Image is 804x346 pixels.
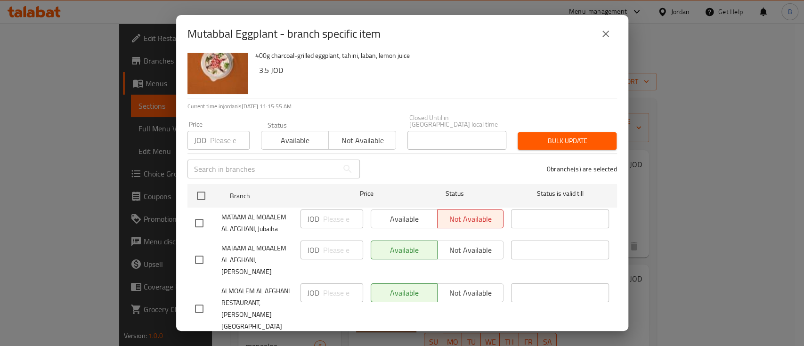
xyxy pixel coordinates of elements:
[230,190,328,202] span: Branch
[187,102,617,111] p: Current time in Jordan is [DATE] 11:15:55 AM
[265,134,325,147] span: Available
[333,134,392,147] span: Not available
[323,209,363,228] input: Please enter price
[259,64,609,77] h6: 3.5 JOD
[594,23,617,45] button: close
[187,160,338,178] input: Search in branches
[323,241,363,259] input: Please enter price
[307,287,319,298] p: JOD
[328,131,396,150] button: Not available
[307,213,319,225] p: JOD
[511,188,609,200] span: Status is valid till
[221,211,293,235] span: MATAAM AL MOAALEM AL AFGHANI, Jubaiha
[406,188,504,200] span: Status
[335,188,398,200] span: Price
[307,244,319,256] p: JOD
[210,131,250,150] input: Please enter price
[323,283,363,302] input: Please enter price
[221,242,293,278] span: MATAAM AL MOAALEM AL AFGHANI, [PERSON_NAME]
[261,131,329,150] button: Available
[255,50,609,62] p: 400g charcoal-grilled eggplant, tahini, laban, lemon juice
[187,34,248,94] img: Mutabbal Eggplant
[518,132,617,150] button: Bulk update
[221,285,293,332] span: ALMOALEM AL AFGHANI RESTAURANT, [PERSON_NAME][GEOGRAPHIC_DATA]
[547,164,617,174] p: 0 branche(s) are selected
[194,135,206,146] p: JOD
[525,135,609,147] span: Bulk update
[187,26,381,41] h2: Mutabbal Eggplant - branch specific item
